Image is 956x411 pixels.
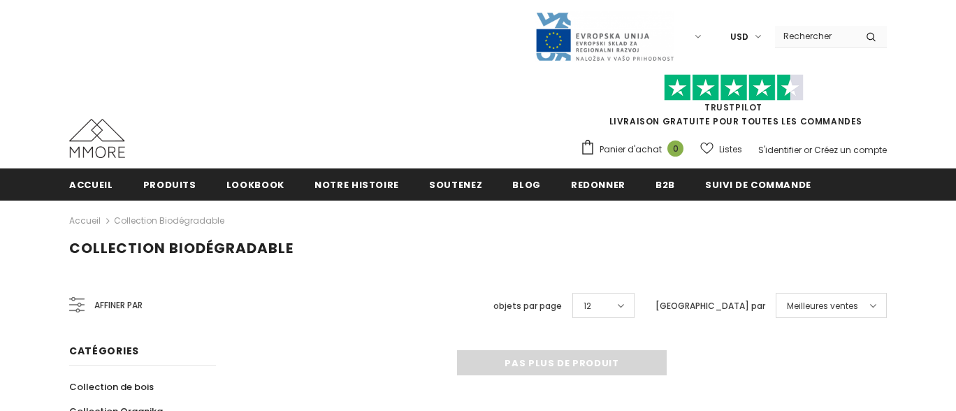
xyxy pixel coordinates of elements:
span: Collection biodégradable [69,238,294,258]
input: Search Site [775,26,855,46]
span: 12 [584,299,591,313]
span: LIVRAISON GRATUITE POUR TOUTES LES COMMANDES [580,80,887,127]
img: Javni Razpis [535,11,674,62]
span: or [804,144,812,156]
span: Affiner par [94,298,143,313]
label: objets par page [493,299,562,313]
a: B2B [656,168,675,200]
img: Faites confiance aux étoiles pilotes [664,74,804,101]
a: Javni Razpis [535,30,674,42]
a: Redonner [571,168,625,200]
a: TrustPilot [704,101,762,113]
a: Suivi de commande [705,168,811,200]
a: Produits [143,168,196,200]
a: soutenez [429,168,482,200]
span: Collection de bois [69,380,154,394]
a: Listes [700,137,742,161]
span: soutenez [429,178,482,192]
label: [GEOGRAPHIC_DATA] par [656,299,765,313]
span: 0 [667,140,683,157]
a: Accueil [69,212,101,229]
span: Meilleures ventes [787,299,858,313]
a: Lookbook [226,168,284,200]
a: Notre histoire [314,168,399,200]
span: Notre histoire [314,178,399,192]
span: Catégories [69,344,139,358]
span: USD [730,30,748,44]
a: Collection biodégradable [114,215,224,226]
span: Redonner [571,178,625,192]
span: Suivi de commande [705,178,811,192]
span: B2B [656,178,675,192]
span: Panier d'achat [600,143,662,157]
span: Blog [512,178,541,192]
a: Blog [512,168,541,200]
span: Lookbook [226,178,284,192]
a: Collection de bois [69,375,154,399]
img: Cas MMORE [69,119,125,158]
a: Accueil [69,168,113,200]
a: Créez un compte [814,144,887,156]
span: Produits [143,178,196,192]
a: S'identifier [758,144,802,156]
span: Accueil [69,178,113,192]
a: Panier d'achat 0 [580,139,690,160]
span: Listes [719,143,742,157]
